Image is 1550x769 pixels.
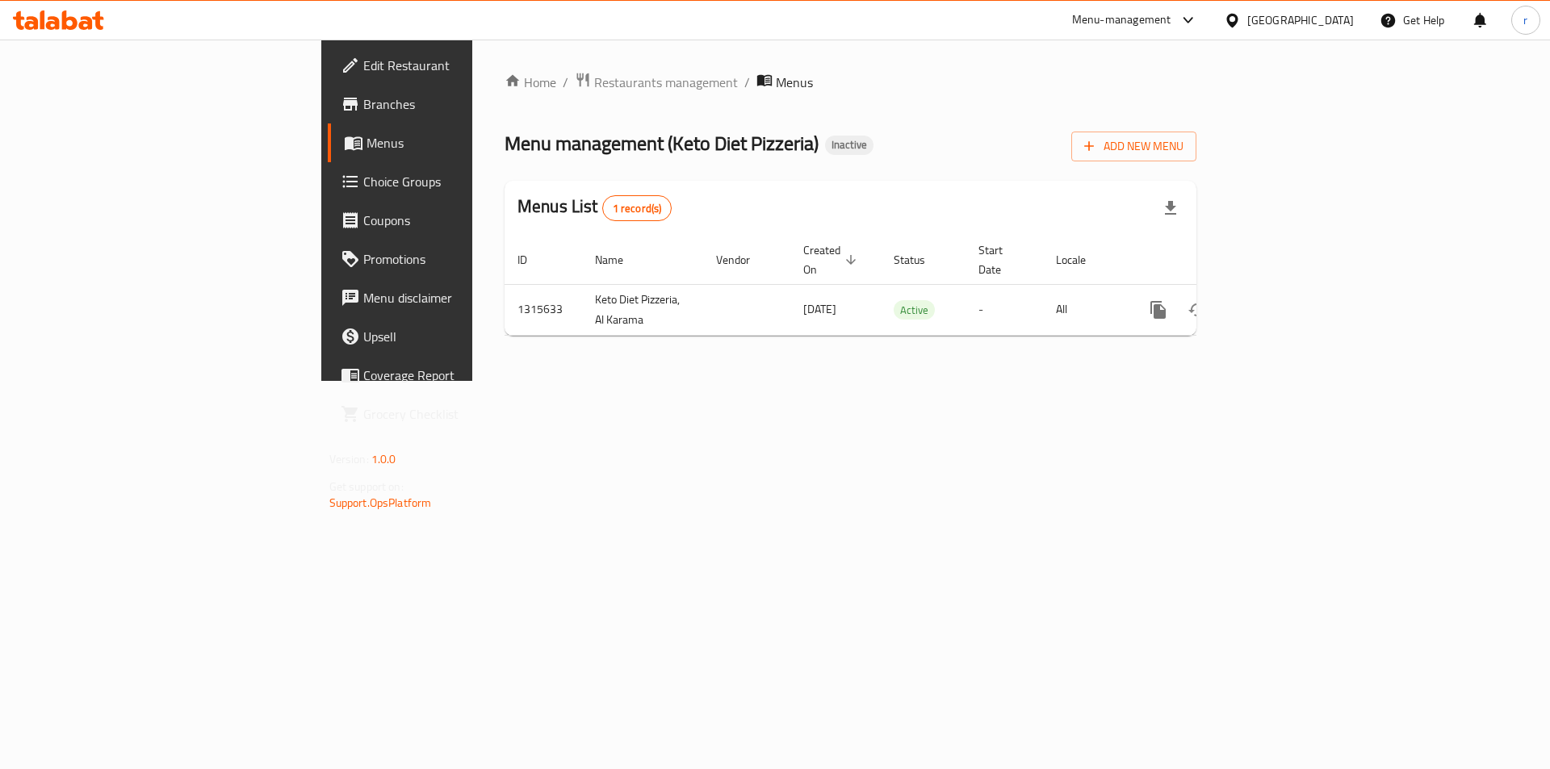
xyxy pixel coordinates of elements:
span: ID [517,250,548,270]
td: Keto Diet Pizzeria, Al Karama [582,284,703,335]
a: Menu disclaimer [328,278,580,317]
span: Coverage Report [363,366,568,385]
th: Actions [1126,236,1307,285]
a: Menus [328,123,580,162]
button: Change Status [1178,290,1217,329]
a: Upsell [328,317,580,356]
button: Add New Menu [1071,132,1196,161]
span: Upsell [363,327,568,346]
span: Inactive [825,138,873,152]
div: Active [894,300,935,320]
span: r [1523,11,1527,29]
div: Inactive [825,136,873,155]
table: enhanced table [505,236,1307,336]
a: Restaurants management [575,72,738,93]
span: Coupons [363,211,568,230]
td: - [966,284,1043,335]
div: [GEOGRAPHIC_DATA] [1247,11,1354,29]
span: Grocery Checklist [363,404,568,424]
a: Branches [328,85,580,123]
td: All [1043,284,1126,335]
a: Support.OpsPlatform [329,492,432,513]
li: / [744,73,750,92]
span: Branches [363,94,568,114]
span: Name [595,250,644,270]
span: Menus [776,73,813,92]
a: Choice Groups [328,162,580,201]
a: Coverage Report [328,356,580,395]
span: Add New Menu [1084,136,1183,157]
nav: breadcrumb [505,72,1196,93]
span: Start Date [978,240,1024,279]
span: 1.0.0 [371,449,396,470]
div: Total records count [602,195,672,221]
span: Choice Groups [363,172,568,191]
a: Promotions [328,240,580,278]
span: Locale [1056,250,1107,270]
span: Vendor [716,250,771,270]
div: Menu-management [1072,10,1171,30]
span: Get support on: [329,476,404,497]
span: Status [894,250,946,270]
span: Menu management ( Keto Diet Pizzeria ) [505,125,819,161]
span: Menu disclaimer [363,288,568,307]
span: Promotions [363,249,568,269]
a: Edit Restaurant [328,46,580,85]
span: Version: [329,449,369,470]
span: 1 record(s) [603,201,672,216]
span: Edit Restaurant [363,56,568,75]
span: [DATE] [803,299,836,320]
div: Export file [1151,189,1190,228]
a: Grocery Checklist [328,395,580,433]
button: more [1139,290,1178,329]
span: Restaurants management [594,73,738,92]
span: Menus [367,133,568,153]
h2: Menus List [517,194,672,221]
span: Active [894,301,935,320]
a: Coupons [328,201,580,240]
span: Created On [803,240,861,279]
